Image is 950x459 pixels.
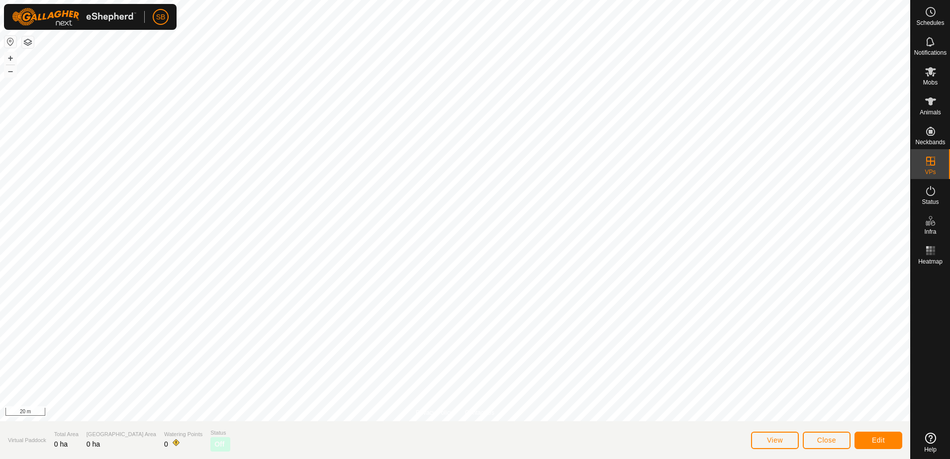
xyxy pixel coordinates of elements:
span: 0 ha [54,440,68,448]
button: Map Layers [22,36,34,48]
span: 0 ha [87,440,100,448]
a: Contact Us [465,408,494,417]
span: Neckbands [915,139,945,145]
button: – [4,65,16,77]
span: Total Area [54,430,79,439]
span: VPs [925,169,936,175]
button: Edit [855,432,902,449]
span: SB [156,12,166,22]
span: Schedules [916,20,944,26]
span: Virtual Paddock [8,436,46,445]
a: Privacy Policy [416,408,453,417]
span: Status [210,429,230,437]
button: View [751,432,799,449]
span: Off [214,439,224,450]
span: Notifications [914,50,947,56]
span: Help [924,447,937,453]
span: Status [922,199,939,205]
span: 0 [164,440,168,448]
span: Infra [924,229,936,235]
button: + [4,52,16,64]
img: Gallagher Logo [12,8,136,26]
span: Mobs [923,80,938,86]
span: Watering Points [164,430,202,439]
span: Animals [920,109,941,115]
span: [GEOGRAPHIC_DATA] Area [87,430,156,439]
span: Edit [872,436,885,444]
span: Close [817,436,836,444]
a: Help [911,429,950,457]
span: Heatmap [918,259,943,265]
button: Reset Map [4,36,16,48]
button: Close [803,432,851,449]
span: View [767,436,783,444]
